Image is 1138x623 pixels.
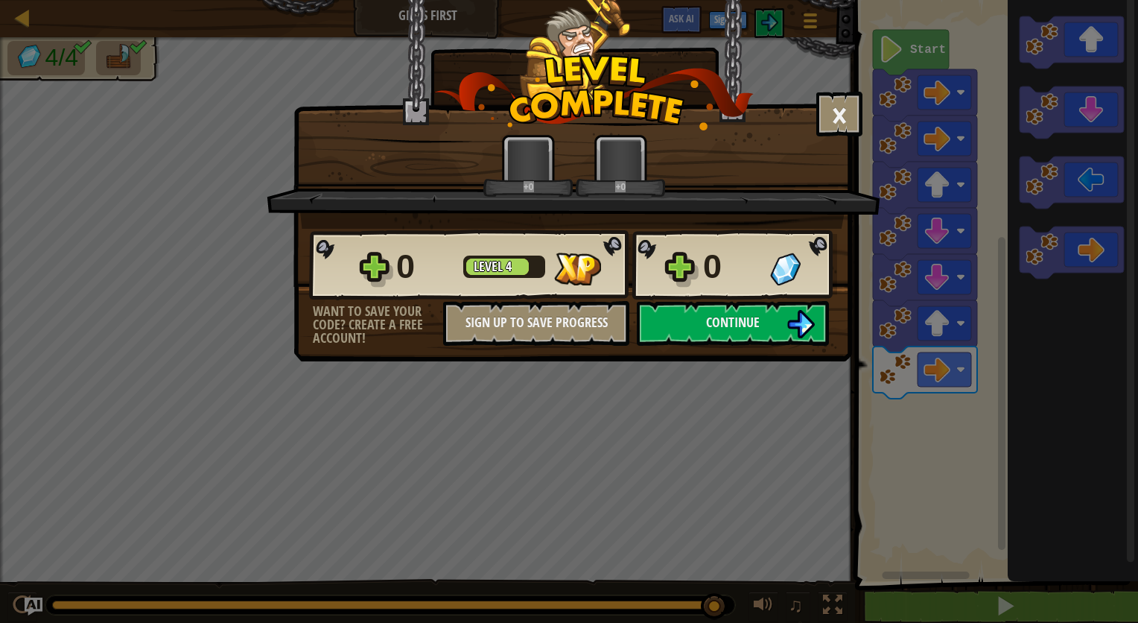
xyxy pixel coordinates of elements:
[637,301,829,346] button: Continue
[554,253,601,285] img: XP Gained
[706,313,760,332] span: Continue
[786,310,815,338] img: Continue
[474,257,506,276] span: Level
[434,55,754,130] img: level_complete.png
[703,243,761,291] div: 0
[396,243,454,291] div: 0
[313,305,443,345] div: Want to save your code? Create a free account!
[486,181,570,192] div: +0
[579,181,663,192] div: +0
[816,92,862,136] button: ×
[770,253,801,285] img: Gems Gained
[443,301,629,346] button: Sign Up to Save Progress
[506,257,512,276] span: 4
